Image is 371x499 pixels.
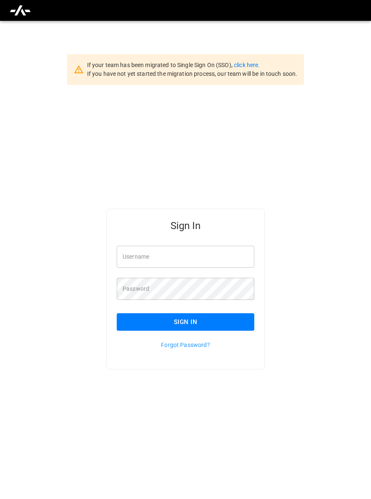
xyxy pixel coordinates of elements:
a: click here. [234,62,260,68]
h5: Sign In [117,219,254,232]
img: ampcontrol.io logo [9,2,31,18]
p: Forgot Password? [117,341,254,349]
span: If you have not yet started the migration process, our team will be in touch soon. [87,70,298,77]
span: If your team has been migrated to Single Sign On (SSO), [87,62,234,68]
button: Sign In [117,313,254,331]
